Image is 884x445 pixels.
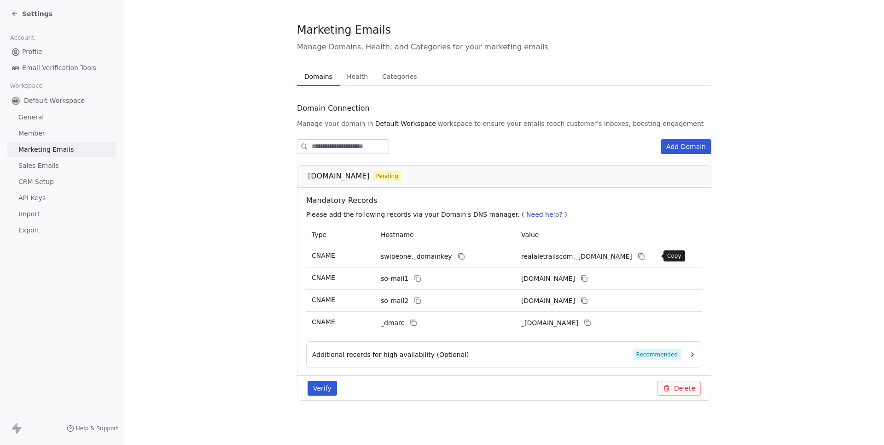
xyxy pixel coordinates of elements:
[18,161,59,171] span: Sales Emails
[521,318,578,328] span: _dmarc.swipeone.email
[521,231,539,238] span: Value
[312,350,469,359] span: Additional records for high availability (Optional)
[521,252,632,261] span: realaletrailscom._domainkey.swipeone.email
[381,231,414,238] span: Hostname
[6,31,38,45] span: Account
[381,274,408,284] span: so-mail1
[521,274,575,284] span: realaletrailscom1.swipeone.email
[22,63,96,73] span: Email Verification Tools
[312,252,335,259] span: CNAME
[11,9,52,18] a: Settings
[18,113,44,122] span: General
[297,119,373,128] span: Manage your domain in
[18,129,45,138] span: Member
[667,252,681,260] p: Copy
[18,145,74,154] span: Marketing Emails
[7,60,116,76] a: Email Verification Tools
[312,274,335,281] span: CNAME
[7,44,116,59] a: Profile
[22,9,52,18] span: Settings
[661,139,711,154] button: Add Domain
[76,425,118,432] span: Help & Support
[7,158,116,173] a: Sales Emails
[22,47,42,57] span: Profile
[306,195,706,206] span: Mandatory Records
[24,96,85,105] span: Default Workspace
[297,23,391,37] span: Marketing Emails
[381,318,404,328] span: _dmarc
[633,349,681,360] span: Recommended
[7,207,116,222] a: Import
[375,119,436,128] span: Default Workspace
[7,174,116,190] a: CRM Setup
[11,96,20,105] img: realaletrail-logo.png
[378,70,420,83] span: Categories
[308,381,337,396] button: Verify
[18,209,40,219] span: Import
[657,381,701,396] button: Delete
[381,252,452,261] span: swipeone._domainkey
[7,190,116,206] a: API Keys
[306,210,706,219] p: Please add the following records via your Domain's DNS manager. ( )
[18,225,40,235] span: Export
[376,172,398,180] span: Pending
[18,193,46,203] span: API Keys
[297,42,711,53] span: Manage Domains, Health, and Categories for your marketing emails
[7,110,116,125] a: General
[301,70,336,83] span: Domains
[526,211,563,218] span: Need help?
[7,142,116,157] a: Marketing Emails
[438,119,565,128] span: workspace to ensure your emails reach
[297,103,370,114] span: Domain Connection
[312,296,335,303] span: CNAME
[312,230,370,240] p: Type
[381,296,408,306] span: so-mail2
[6,79,47,93] span: Workspace
[67,425,118,432] a: Help & Support
[566,119,704,128] span: customer's inboxes, boosting engagement
[312,349,696,360] button: Additional records for high availability (Optional)Recommended
[521,296,575,306] span: realaletrailscom2.swipeone.email
[18,177,54,187] span: CRM Setup
[308,171,370,182] span: [DOMAIN_NAME]
[343,70,372,83] span: Health
[7,223,116,238] a: Export
[7,126,116,141] a: Member
[312,318,335,326] span: CNAME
